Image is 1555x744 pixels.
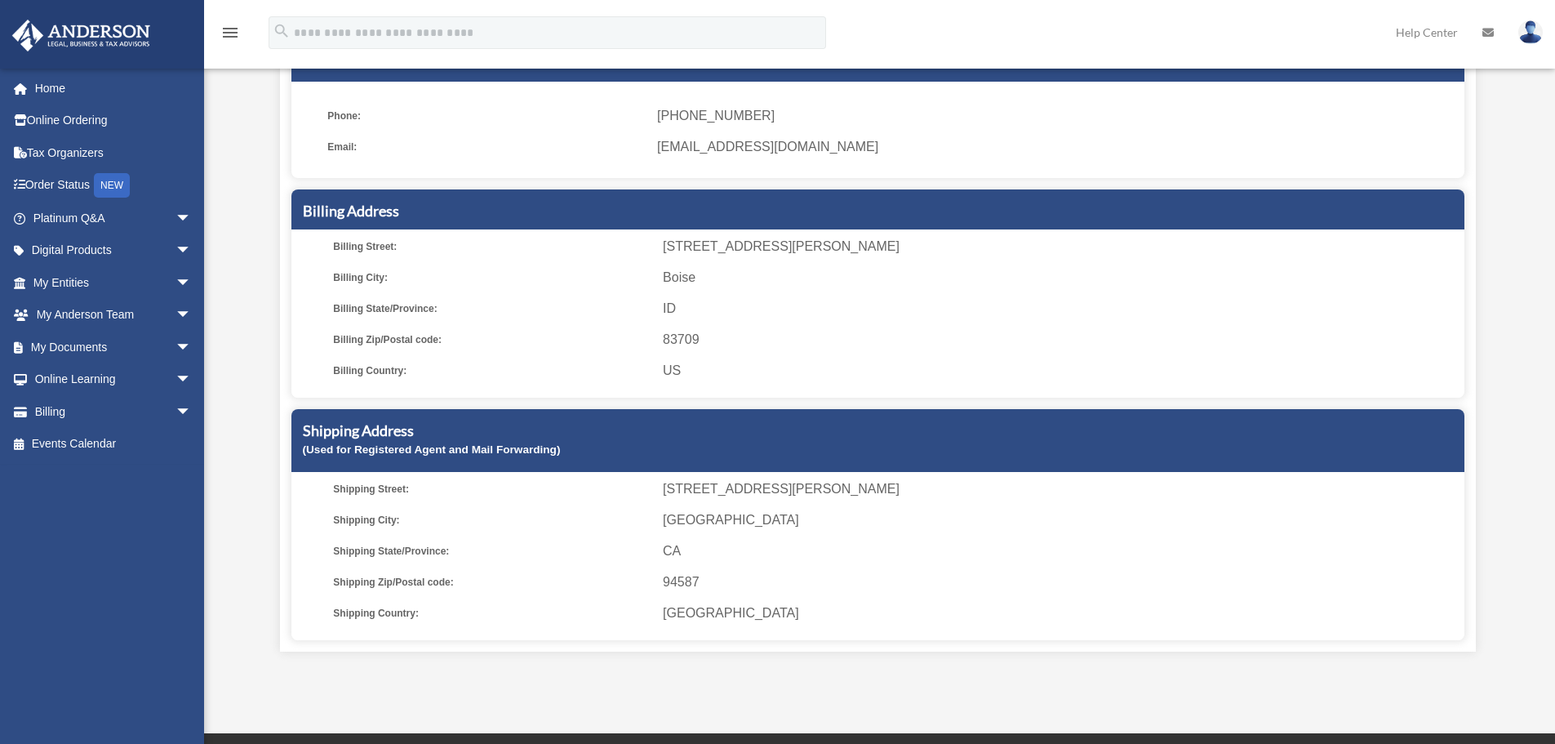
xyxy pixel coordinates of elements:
[175,363,208,397] span: arrow_drop_down
[657,136,1452,158] span: [EMAIL_ADDRESS][DOMAIN_NAME]
[327,136,646,158] span: Email:
[663,602,1458,625] span: [GEOGRAPHIC_DATA]
[333,359,651,382] span: Billing Country:
[273,22,291,40] i: search
[333,478,651,501] span: Shipping Street:
[327,105,646,127] span: Phone:
[663,359,1458,382] span: US
[303,201,1453,221] h5: Billing Address
[333,266,651,289] span: Billing City:
[220,29,240,42] a: menu
[11,266,216,299] a: My Entitiesarrow_drop_down
[11,395,216,428] a: Billingarrow_drop_down
[663,540,1458,563] span: CA
[333,235,651,258] span: Billing Street:
[94,173,130,198] div: NEW
[175,234,208,268] span: arrow_drop_down
[220,23,240,42] i: menu
[11,202,216,234] a: Platinum Q&Aarrow_drop_down
[663,266,1458,289] span: Boise
[11,234,216,267] a: Digital Productsarrow_drop_down
[333,509,651,532] span: Shipping City:
[175,202,208,235] span: arrow_drop_down
[11,363,216,396] a: Online Learningarrow_drop_down
[333,540,651,563] span: Shipping State/Province:
[11,428,216,461] a: Events Calendar
[11,105,216,137] a: Online Ordering
[663,478,1458,501] span: [STREET_ADDRESS][PERSON_NAME]
[1518,20,1543,44] img: User Pic
[175,266,208,300] span: arrow_drop_down
[657,105,1452,127] span: [PHONE_NUMBER]
[11,169,216,203] a: Order StatusNEW
[175,299,208,332] span: arrow_drop_down
[663,571,1458,594] span: 94587
[11,331,216,363] a: My Documentsarrow_drop_down
[175,395,208,429] span: arrow_drop_down
[7,20,155,51] img: Anderson Advisors Platinum Portal
[333,602,651,625] span: Shipping Country:
[333,297,651,320] span: Billing State/Province:
[11,136,216,169] a: Tax Organizers
[663,235,1458,258] span: [STREET_ADDRESS][PERSON_NAME]
[663,509,1458,532] span: [GEOGRAPHIC_DATA]
[11,72,216,105] a: Home
[663,328,1458,351] span: 83709
[11,299,216,332] a: My Anderson Teamarrow_drop_down
[333,571,651,594] span: Shipping Zip/Postal code:
[303,421,1453,441] h5: Shipping Address
[303,443,561,456] small: (Used for Registered Agent and Mail Forwarding)
[663,297,1458,320] span: ID
[175,331,208,364] span: arrow_drop_down
[333,328,651,351] span: Billing Zip/Postal code:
